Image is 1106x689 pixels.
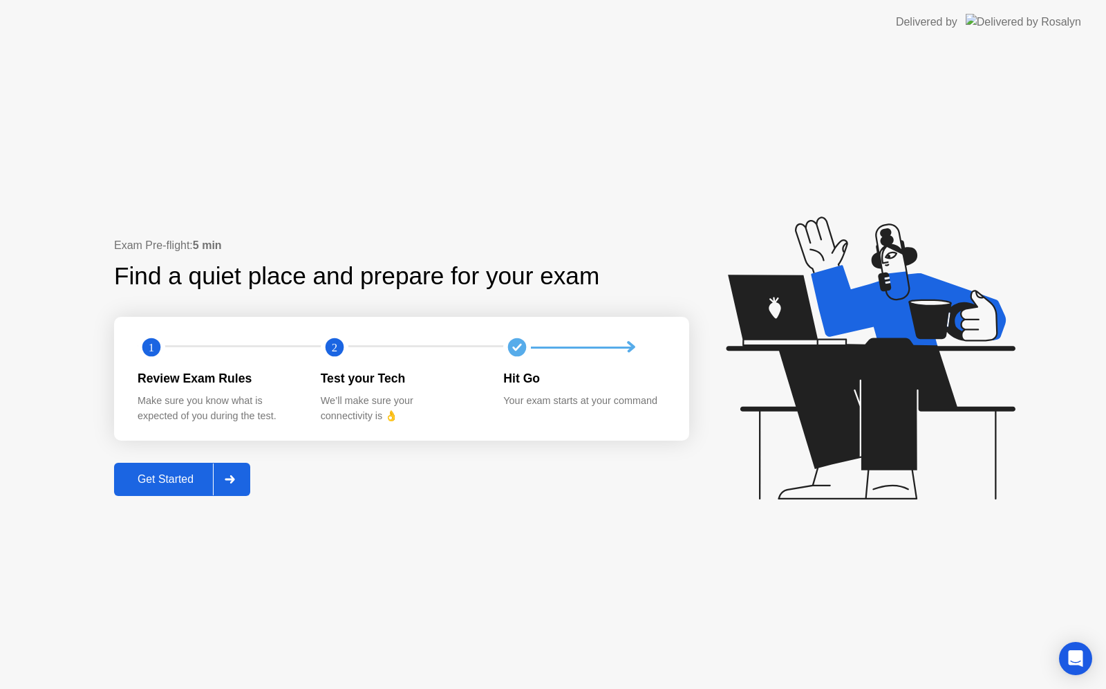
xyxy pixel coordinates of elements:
div: Test your Tech [321,369,482,387]
div: Make sure you know what is expected of you during the test. [138,394,299,423]
div: Open Intercom Messenger [1059,642,1092,675]
div: Delivered by [896,14,957,30]
text: 1 [149,341,154,354]
div: Find a quiet place and prepare for your exam [114,258,601,295]
img: Delivered by Rosalyn [966,14,1081,30]
button: Get Started [114,463,250,496]
div: Your exam starts at your command [503,394,664,409]
text: 2 [332,341,337,354]
div: We’ll make sure your connectivity is 👌 [321,394,482,423]
div: Hit Go [503,369,664,387]
div: Review Exam Rules [138,369,299,387]
div: Get Started [118,473,213,486]
b: 5 min [193,239,222,251]
div: Exam Pre-flight: [114,237,689,254]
